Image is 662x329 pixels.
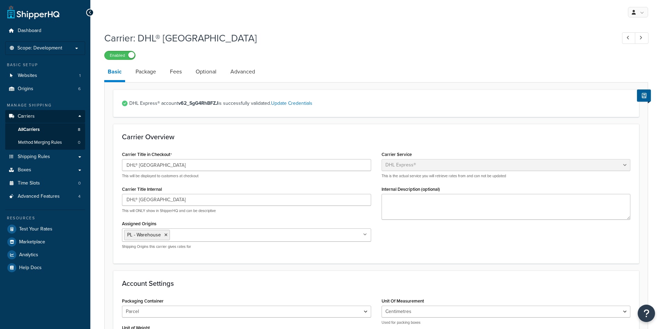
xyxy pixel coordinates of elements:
span: Time Slots [18,180,40,186]
li: Carriers [5,110,85,150]
h1: Carrier: DHL® [GEOGRAPHIC_DATA] [104,31,609,45]
a: AllCarriers8 [5,123,85,136]
span: Test Your Rates [19,226,52,232]
label: Enabled [105,51,135,60]
a: Shipping Rules [5,150,85,163]
h3: Account Settings [122,280,630,287]
a: Previous Record [622,32,636,44]
p: Used for packing boxes [382,320,631,325]
a: Boxes [5,164,85,177]
span: All Carriers [18,127,40,133]
p: Shipping Origins this carrier gives rates for [122,244,371,249]
label: Unit Of Measurement [382,298,424,304]
span: 6 [78,86,81,92]
p: This will be displayed to customers at checkout [122,173,371,179]
li: Advanced Features [5,190,85,203]
a: Optional [192,63,220,80]
span: Boxes [18,167,31,173]
a: Analytics [5,249,85,261]
label: Assigned Origins [122,221,156,226]
li: Time Slots [5,177,85,190]
span: Carriers [18,113,35,119]
span: Marketplace [19,239,45,245]
span: 8 [78,127,80,133]
a: Fees [166,63,185,80]
span: PL - Warehouse [127,231,161,238]
a: Origins6 [5,83,85,95]
h3: Carrier Overview [122,133,630,141]
label: Internal Description (optional) [382,187,440,192]
span: Analytics [19,252,38,258]
a: Package [132,63,160,80]
a: Marketplace [5,236,85,248]
a: Carriers [5,110,85,123]
label: Carrier Service [382,152,412,157]
span: 4 [78,194,81,199]
span: 0 [78,180,81,186]
a: Test Your Rates [5,223,85,235]
span: Origins [18,86,33,92]
p: This is the actual service you will retrieve rates from and can not be updated [382,173,631,179]
li: Origins [5,83,85,95]
label: Carrier Title in Checkout [122,152,172,157]
label: Packaging Container [122,298,164,304]
label: Carrier Title Internal [122,187,162,192]
a: Help Docs [5,261,85,274]
span: Advanced Features [18,194,60,199]
span: Dashboard [18,28,41,34]
span: Help Docs [19,265,42,271]
button: Show Help Docs [637,89,651,102]
span: Websites [18,73,37,79]
span: Method Merging Rules [18,140,62,146]
div: Manage Shipping [5,102,85,108]
span: 1 [79,73,81,79]
a: Dashboard [5,24,85,37]
a: Advanced Features4 [5,190,85,203]
span: DHL Express® account is successfully validated. [129,99,630,108]
a: Time Slots0 [5,177,85,190]
div: Resources [5,215,85,221]
a: Advanced [227,63,259,80]
a: Websites1 [5,69,85,82]
span: 0 [78,140,80,146]
span: Scope: Development [17,45,62,51]
a: Next Record [635,32,648,44]
a: Method Merging Rules0 [5,136,85,149]
div: Basic Setup [5,62,85,68]
a: Basic [104,63,125,82]
button: Open Resource Center [638,305,655,322]
a: Update Credentials [271,100,312,107]
li: Websites [5,69,85,82]
span: Shipping Rules [18,154,50,160]
li: Method Merging Rules [5,136,85,149]
p: This will ONLY show in ShipperHQ and can be descriptive [122,208,371,213]
strong: v62_SgG4RhBFZJ [178,100,218,107]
